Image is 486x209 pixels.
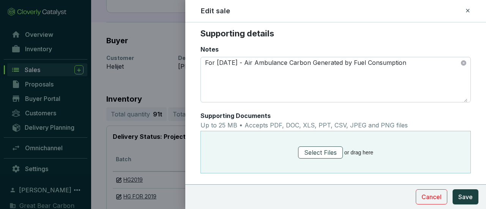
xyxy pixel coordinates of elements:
label: Supporting Documents [200,112,271,120]
button: close-circle [461,60,466,66]
button: Cancel [416,189,447,204]
span: or drag here [298,146,373,159]
p: Up to 25 MB • Accepts PDF, DOC, XLS, PPT, CSV, JPEG and PNG files [200,121,408,130]
textarea: For [DATE] - Air Ambulance Carbon Generated by Fuel Consumption [204,57,467,102]
span: Select Files [304,148,337,157]
label: Notes [200,45,219,53]
span: Cancel [421,192,442,201]
h2: Edit sale [201,6,230,16]
button: Select Files [298,146,343,159]
span: Save [458,192,473,201]
button: Save [453,189,478,204]
p: Supporting details [200,28,471,39]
